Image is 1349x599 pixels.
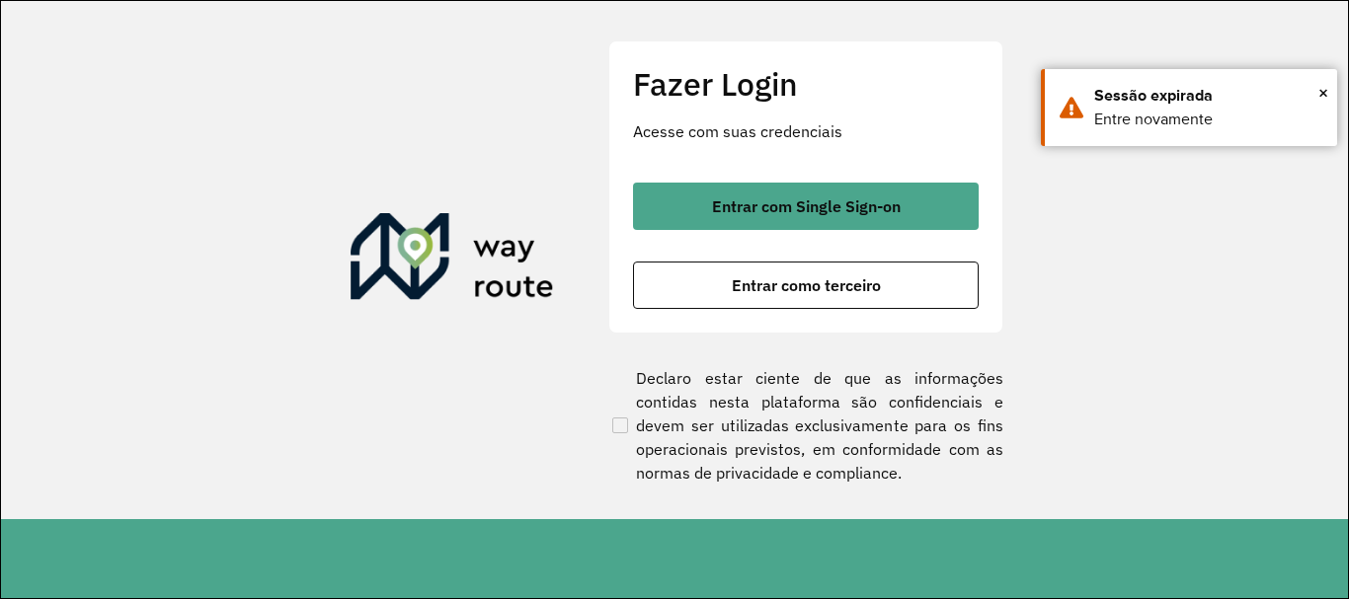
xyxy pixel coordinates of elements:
button: button [633,183,979,230]
div: Sessão expirada [1094,84,1322,108]
p: Acesse com suas credenciais [633,119,979,143]
button: button [633,262,979,309]
label: Declaro estar ciente de que as informações contidas nesta plataforma são confidenciais e devem se... [608,366,1003,485]
h2: Fazer Login [633,65,979,103]
span: × [1318,78,1328,108]
img: Roteirizador AmbevTech [351,213,554,308]
span: Entrar com Single Sign-on [712,198,901,214]
span: Entrar como terceiro [732,277,881,293]
div: Entre novamente [1094,108,1322,131]
button: Close [1318,78,1328,108]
